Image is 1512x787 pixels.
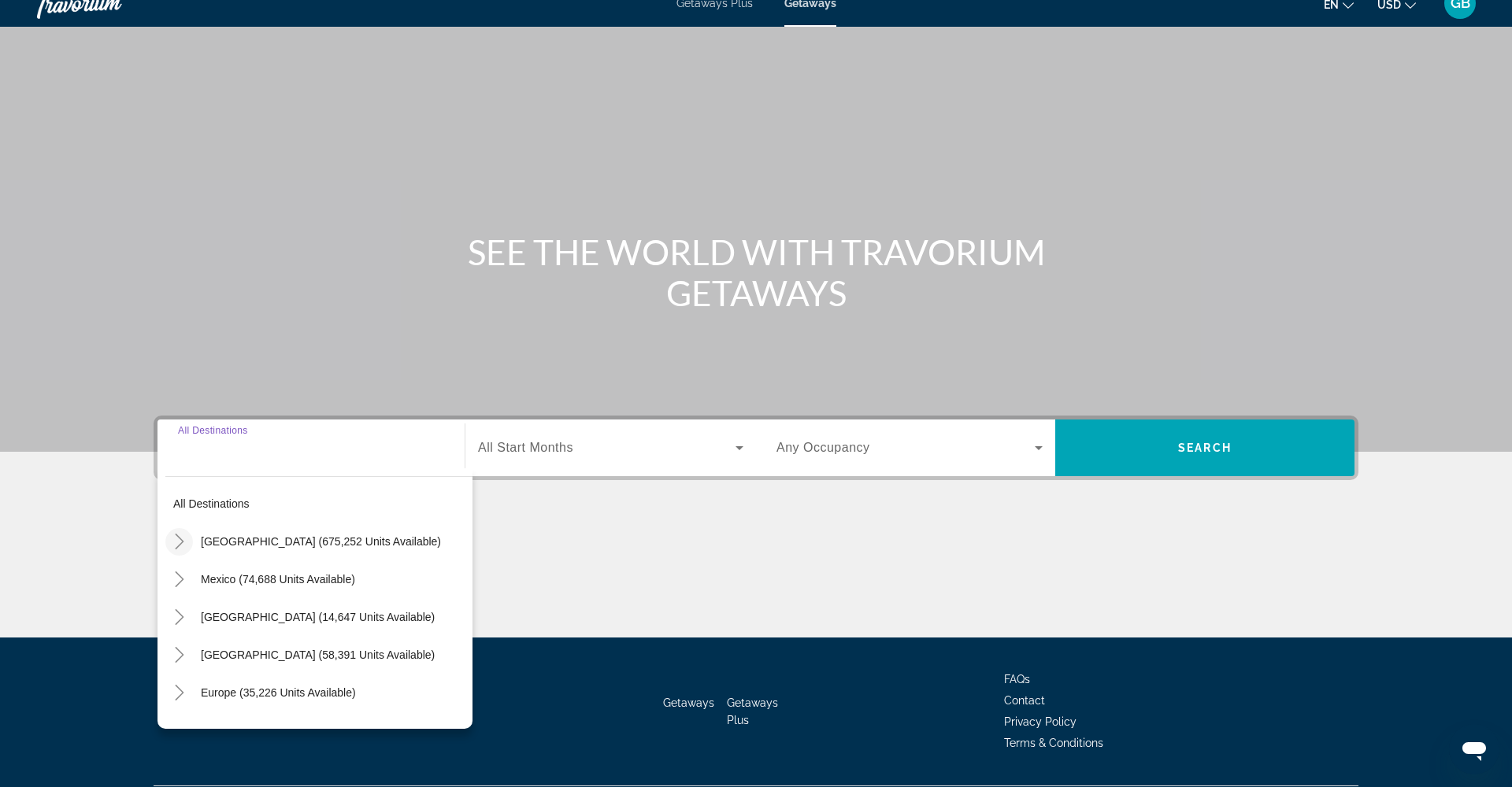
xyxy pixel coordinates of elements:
a: Getaways Plus [727,696,778,726]
a: FAQs [1004,673,1030,685]
span: All Start Months [478,441,573,454]
button: Europe (35,226 units available) [193,678,472,707]
span: All destinations [173,497,250,510]
span: Europe (35,226 units available) [201,686,356,699]
button: Toggle Canada (14,647 units available) [165,604,193,631]
button: Toggle Mexico (74,688 units available) [165,566,193,593]
span: Mexico (74,688 units available) [201,573,355,586]
span: All Destinations [178,425,248,435]
span: [GEOGRAPHIC_DATA] (14,647 units available) [201,611,435,623]
span: Search [1178,442,1232,454]
button: Search [1055,419,1354,476]
button: [GEOGRAPHIC_DATA] (58,391 units available) [193,641,472,669]
a: Terms & Conditions [1004,737,1103,749]
button: Mexico (74,688 units available) [193,565,472,593]
button: Toggle Caribbean & Atlantic Islands (58,391 units available) [165,641,193,669]
div: Search widget [157,419,1354,476]
button: Australia (3,226 units available) [193,716,472,745]
button: Toggle United States (675,252 units available) [165,528,193,556]
span: Any Occupancy [776,441,870,454]
a: Privacy Policy [1004,715,1077,728]
span: [GEOGRAPHIC_DATA] (675,252 units available) [201,535,441,548]
a: Contact [1004,694,1045,707]
iframe: Button to launch messaging window [1449,724,1499,774]
button: All destinations [165,490,472,518]
h1: SEE THE WORLD WITH TRAVORIUM GETAWAYS [461,231,1051,313]
button: Toggle Australia (3,226 units available) [165,717,193,745]
span: [GEOGRAPHIC_DATA] (58,391 units available) [201,648,435,661]
button: Toggle Europe (35,226 units available) [165,679,193,707]
a: Getaways [663,696,714,709]
button: [GEOGRAPHIC_DATA] (675,252 units available) [193,527,472,556]
button: [GEOGRAPHIC_DATA] (14,647 units available) [193,603,472,631]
